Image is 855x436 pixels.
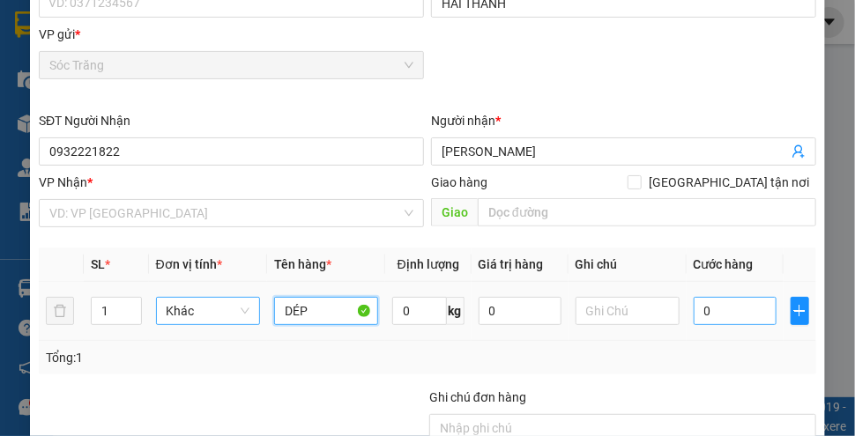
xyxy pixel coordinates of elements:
th: Ghi chú [569,248,687,282]
span: Sóc Trăng [49,52,413,78]
span: Định lượng [398,257,459,271]
input: Ghi Chú [576,297,680,325]
div: Người nhận [431,111,816,130]
span: user-add [792,144,806,159]
button: delete [46,297,74,325]
input: Dọc đường [478,198,816,226]
span: Giao [431,198,478,226]
span: Giao hàng [431,175,487,189]
div: VP gửi [39,25,424,44]
span: Tên hàng [274,257,331,271]
span: kg [447,297,465,325]
input: VD: Bàn, Ghế [274,297,378,325]
button: plus [791,297,809,325]
input: 0 [479,297,561,325]
span: [GEOGRAPHIC_DATA] tận nơi [642,173,816,192]
span: Cước hàng [694,257,754,271]
div: SĐT Người Nhận [39,111,424,130]
span: plus [792,304,808,318]
span: VP Nhận [39,175,87,189]
div: Tổng: 1 [46,348,427,367]
label: Ghi chú đơn hàng [429,390,526,404]
span: Khác [167,298,249,324]
span: SL [91,257,105,271]
span: Giá trị hàng [479,257,544,271]
span: Đơn vị tính [156,257,222,271]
